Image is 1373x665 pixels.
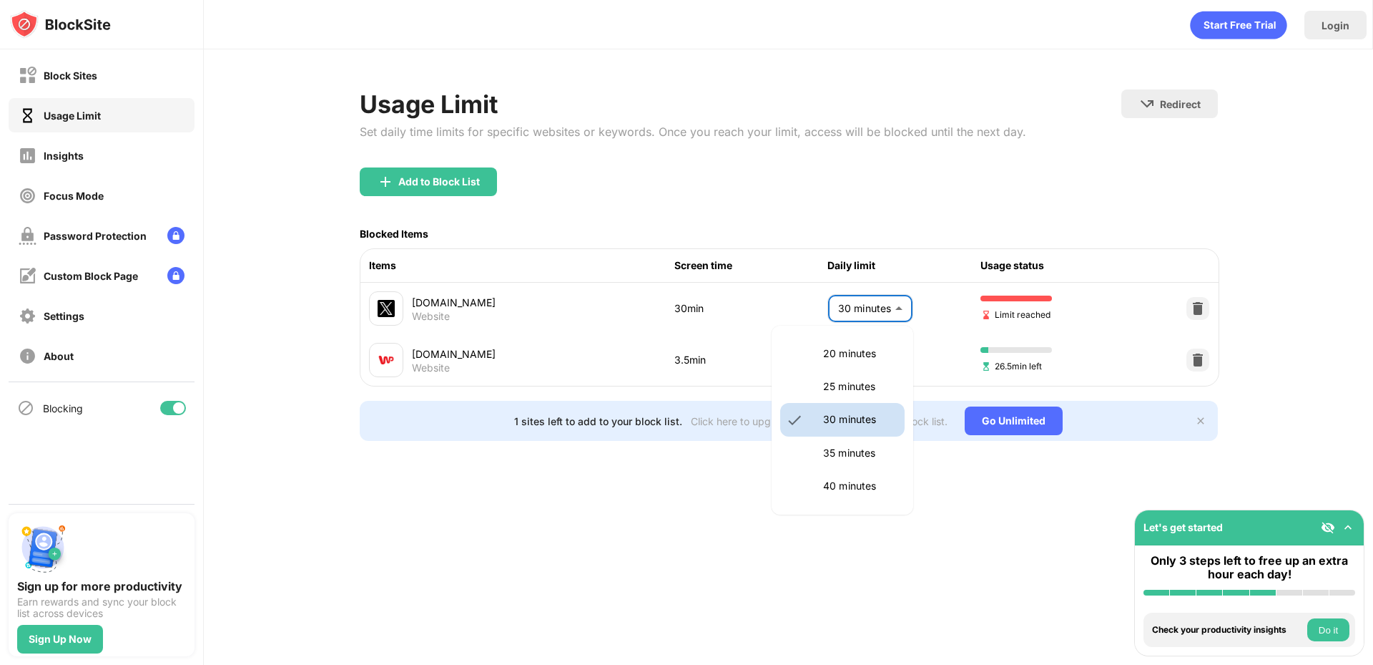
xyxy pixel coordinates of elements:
p: 25 minutes [823,379,896,394]
p: 30 minutes [823,412,896,427]
p: 45 minutes [823,512,896,528]
p: 40 minutes [823,478,896,494]
p: 35 minutes [823,445,896,461]
p: 20 minutes [823,346,896,361]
